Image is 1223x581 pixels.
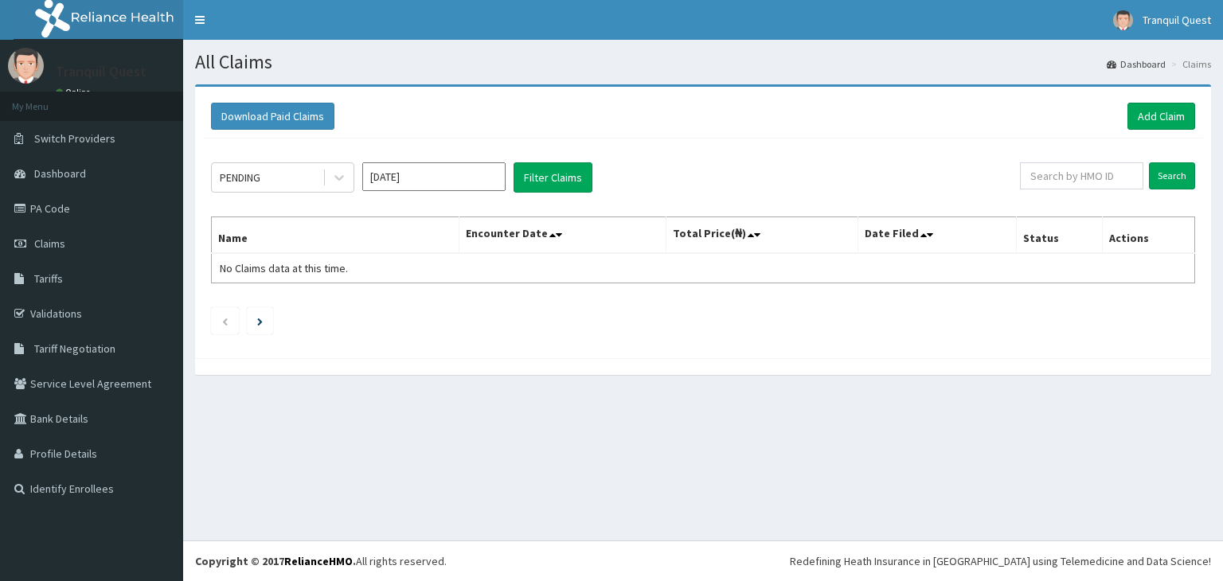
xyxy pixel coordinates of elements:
th: Date Filed [858,217,1017,254]
input: Search by HMO ID [1020,162,1143,189]
footer: All rights reserved. [183,540,1223,581]
th: Total Price(₦) [666,217,858,254]
span: Switch Providers [34,131,115,146]
a: RelianceHMO [284,554,353,568]
a: Add Claim [1127,103,1195,130]
a: Previous page [221,314,229,328]
th: Status [1017,217,1102,254]
a: Next page [257,314,263,328]
span: Dashboard [34,166,86,181]
h1: All Claims [195,52,1211,72]
button: Filter Claims [514,162,592,193]
div: Redefining Heath Insurance in [GEOGRAPHIC_DATA] using Telemedicine and Data Science! [790,553,1211,569]
span: Tariffs [34,271,63,286]
span: Claims [34,236,65,251]
a: Online [56,87,94,98]
th: Actions [1102,217,1194,254]
div: PENDING [220,170,260,185]
span: Tariff Negotiation [34,341,115,356]
th: Name [212,217,459,254]
li: Claims [1167,57,1211,71]
span: No Claims data at this time. [220,261,348,275]
p: Tranquil Quest [56,64,147,79]
a: Dashboard [1107,57,1166,71]
img: User Image [1113,10,1133,30]
input: Search [1149,162,1195,189]
input: Select Month and Year [362,162,506,191]
img: User Image [8,48,44,84]
button: Download Paid Claims [211,103,334,130]
th: Encounter Date [459,217,666,254]
span: Tranquil Quest [1143,13,1211,27]
strong: Copyright © 2017 . [195,554,356,568]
